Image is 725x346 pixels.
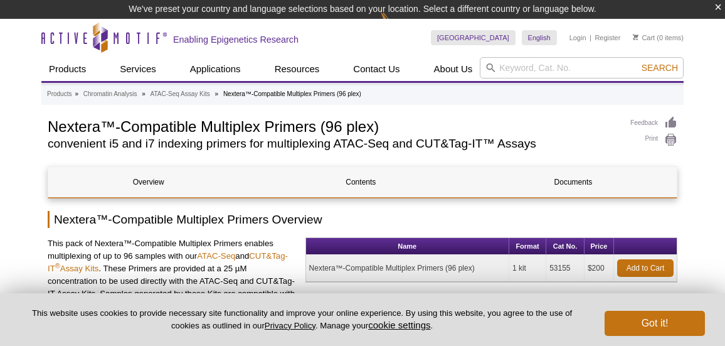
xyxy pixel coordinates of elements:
[480,57,684,78] input: Keyword, Cat. No.
[617,259,674,277] a: Add to Cart
[55,262,60,269] sup: ®
[380,9,413,39] img: Change Here
[223,90,361,97] li: Nextera™-Compatible Multiplex Primers (96 plex)
[267,57,327,81] a: Resources
[426,57,480,81] a: About Us
[47,89,71,100] a: Products
[633,33,655,42] a: Cart
[642,63,678,73] span: Search
[306,238,509,255] th: Name
[585,255,614,282] td: $200
[633,34,638,40] img: Your Cart
[569,33,586,42] a: Login
[197,251,235,261] a: ATAC-Seq
[368,320,430,330] button: cookie settings
[83,89,137,100] a: Chromatin Analysis
[142,90,146,97] li: »
[261,167,461,197] a: Contents
[509,255,546,282] td: 1 kit
[633,30,684,45] li: (0 items)
[522,30,557,45] a: English
[75,90,78,97] li: »
[585,238,614,255] th: Price
[306,255,509,282] td: Nextera™-Compatible Multiplex Primers (96 plex)
[473,167,673,197] a: Documents
[48,167,248,197] a: Overview
[48,116,618,135] h1: Nextera™-Compatible Multiplex Primers (96 plex)
[509,238,546,255] th: Format
[48,211,677,228] h2: Nextera™-Compatible Multiplex Primers Overview
[630,133,677,147] a: Print
[590,30,591,45] li: |
[630,116,677,130] a: Feedback
[546,255,585,282] td: 53155
[595,33,620,42] a: Register
[183,57,248,81] a: Applications
[48,138,618,149] h2: convenient i5 and i7 indexing primers for multiplexing ATAC-Seq and CUT&Tag-IT™ Assays
[151,89,210,100] a: ATAC-Seq Assay Kits
[265,321,315,330] a: Privacy Policy
[431,30,516,45] a: [GEOGRAPHIC_DATA]
[546,238,585,255] th: Cat No.
[638,62,682,73] button: Search
[112,57,164,81] a: Services
[48,237,296,313] p: This pack of Nextera™-Compatible Multiplex Primers enables multiplexing of up to 96 samples with ...
[346,57,407,81] a: Contact Us
[173,34,299,45] h2: Enabling Epigenetics Research
[215,90,219,97] li: »
[41,57,93,81] a: Products
[20,308,584,332] p: This website uses cookies to provide necessary site functionality and improve your online experie...
[605,311,705,336] button: Got it!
